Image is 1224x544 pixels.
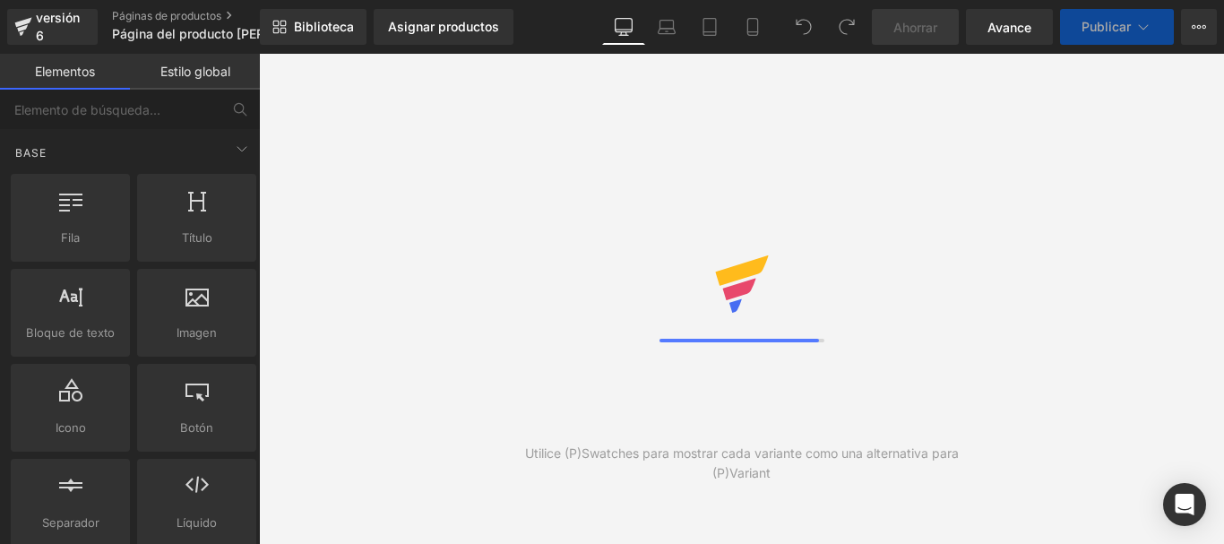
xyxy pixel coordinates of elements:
[160,64,230,79] font: Estilo global
[645,9,688,45] a: Computadora portátil
[966,9,1053,45] a: Avance
[525,445,959,480] font: Utilice (P)Swatches para mostrar cada variante como una alternativa para (P)Variant
[602,9,645,45] a: De oficina
[1082,19,1131,34] font: Publicar
[294,19,354,34] font: Biblioteca
[26,325,115,340] font: Bloque de texto
[15,146,47,160] font: Base
[42,515,99,530] font: Separador
[36,10,80,43] font: versión 6
[1163,483,1206,526] div: Open Intercom Messenger
[7,9,98,45] a: versión 6
[177,515,217,530] font: Líquido
[112,9,318,23] a: Páginas de productos
[112,9,221,22] font: Páginas de productos
[688,9,731,45] a: Tableta
[1181,9,1217,45] button: Más
[61,230,80,245] font: Fila
[893,20,937,35] font: Ahorrar
[786,9,822,45] button: Deshacer
[177,325,217,340] font: Imagen
[180,420,213,435] font: Botón
[829,9,865,45] button: Rehacer
[182,230,212,245] font: Título
[987,20,1031,35] font: Avance
[1060,9,1174,45] button: Publicar
[35,64,95,79] font: Elementos
[260,9,366,45] a: Nueva Biblioteca
[388,19,499,34] font: Asignar productos
[56,420,86,435] font: Icono
[112,26,340,41] font: Página del producto [PERSON_NAME]
[731,9,774,45] a: Móvil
